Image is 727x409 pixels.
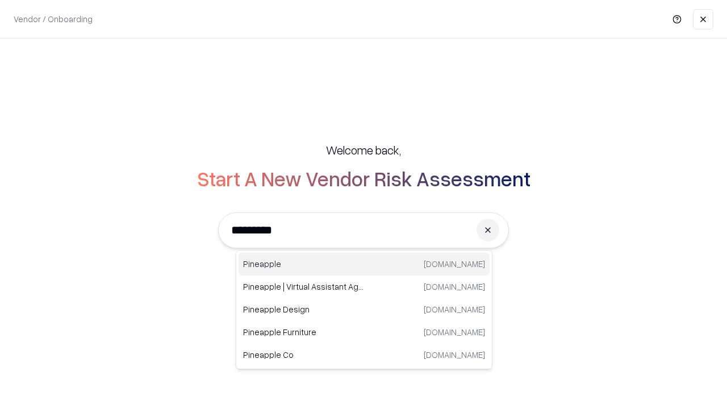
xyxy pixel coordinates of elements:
p: [DOMAIN_NAME] [424,326,485,338]
h2: Start A New Vendor Risk Assessment [197,167,530,190]
h5: Welcome back, [326,142,401,158]
p: Vendor / Onboarding [14,13,93,25]
p: [DOMAIN_NAME] [424,349,485,361]
p: Pineapple Furniture [243,326,364,338]
p: [DOMAIN_NAME] [424,281,485,293]
p: Pineapple Design [243,303,364,315]
div: Suggestions [236,250,492,369]
p: [DOMAIN_NAME] [424,303,485,315]
p: Pineapple [243,258,364,270]
p: [DOMAIN_NAME] [424,258,485,270]
p: Pineapple | Virtual Assistant Agency [243,281,364,293]
p: Pineapple Co [243,349,364,361]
